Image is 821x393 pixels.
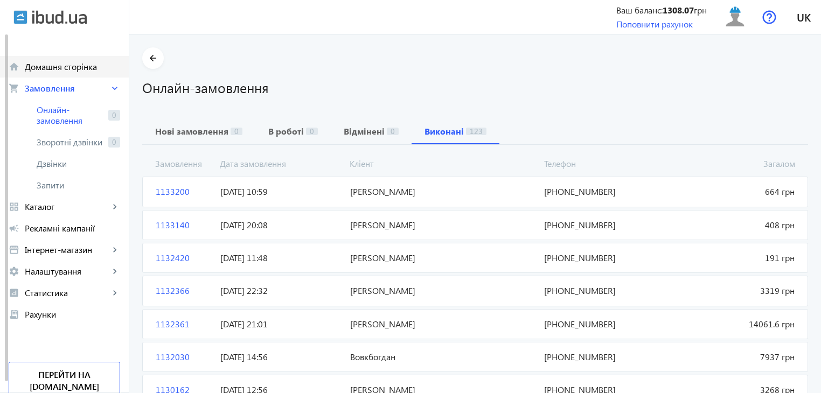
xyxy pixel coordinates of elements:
[216,285,345,297] span: [DATE] 22:32
[387,128,399,135] span: 0
[797,10,811,24] span: uk
[345,158,540,170] span: Кліент
[37,158,120,169] span: Дзвінки
[663,4,694,16] b: 1308.07
[151,318,216,330] span: 1132361
[216,351,345,363] span: [DATE] 14:56
[216,252,345,264] span: [DATE] 11:48
[13,10,27,24] img: ibud.svg
[346,252,540,264] span: [PERSON_NAME]
[109,83,120,94] mat-icon: keyboard_arrow_right
[25,201,109,212] span: Каталог
[9,61,19,72] mat-icon: home
[109,287,120,298] mat-icon: keyboard_arrow_right
[151,158,215,170] span: Замовлення
[151,351,216,363] span: 1132030
[344,127,385,136] b: Відмінені
[25,83,109,94] span: Замовлення
[108,110,120,121] span: 0
[306,128,318,135] span: 0
[9,223,19,234] mat-icon: campaign
[268,127,304,136] b: В роботі
[346,318,540,330] span: [PERSON_NAME]
[231,128,242,135] span: 0
[346,285,540,297] span: [PERSON_NAME]
[25,266,109,277] span: Налаштування
[670,158,799,170] span: Загалом
[540,186,669,198] span: [PHONE_NUMBER]
[346,351,540,363] span: Вовкбогдан
[25,223,120,234] span: Рекламні кампанії
[142,78,808,97] h1: Онлайн-замовлення
[37,137,104,148] span: Зворотні дзвінки
[9,83,19,94] mat-icon: shopping_cart
[9,244,19,255] mat-icon: storefront
[346,219,540,231] span: [PERSON_NAME]
[151,186,216,198] span: 1133200
[109,244,120,255] mat-icon: keyboard_arrow_right
[540,285,669,297] span: [PHONE_NUMBER]
[670,186,799,198] span: 664 грн
[670,252,799,264] span: 191 грн
[9,309,19,320] mat-icon: receipt_long
[25,309,120,320] span: Рахунки
[540,318,669,330] span: [PHONE_NUMBER]
[9,266,19,277] mat-icon: settings
[151,219,216,231] span: 1133140
[762,10,776,24] img: help.svg
[216,318,345,330] span: [DATE] 21:01
[670,318,799,330] span: 14061.6 грн
[346,186,540,198] span: [PERSON_NAME]
[670,351,799,363] span: 7937 грн
[670,285,799,297] span: 3319 грн
[32,10,87,24] img: ibud_text.svg
[25,287,109,298] span: Статистика
[37,180,120,191] span: Запити
[151,285,216,297] span: 1132366
[540,351,669,363] span: [PHONE_NUMBER]
[540,158,670,170] span: Телефон
[215,158,345,170] span: Дата замовлення
[25,61,120,72] span: Домашня сторінка
[147,52,160,65] mat-icon: arrow_back
[216,219,345,231] span: [DATE] 20:08
[9,201,19,212] mat-icon: grid_view
[109,266,120,277] mat-icon: keyboard_arrow_right
[616,18,693,30] a: Поповнити рахунок
[109,201,120,212] mat-icon: keyboard_arrow_right
[425,127,464,136] b: Виконані
[37,104,104,126] span: Онлайн-замовлення
[723,5,747,29] img: user.svg
[108,137,120,148] span: 0
[466,128,486,135] span: 123
[670,219,799,231] span: 408 грн
[616,4,707,16] div: Ваш баланс: грн
[9,287,19,298] mat-icon: analytics
[216,186,345,198] span: [DATE] 10:59
[540,252,669,264] span: [PHONE_NUMBER]
[540,219,669,231] span: [PHONE_NUMBER]
[25,244,109,255] span: Інтернет-магазин
[151,252,216,264] span: 1132420
[155,127,228,136] b: Нові замовлення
